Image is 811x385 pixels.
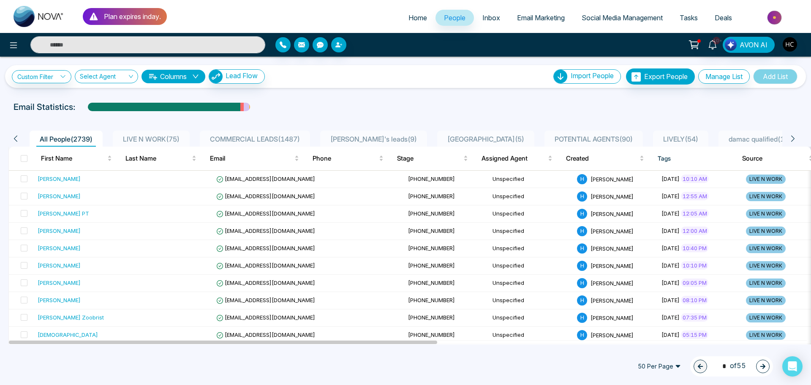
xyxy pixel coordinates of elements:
[746,175,786,184] span: LIVE N WORK
[489,257,574,275] td: Unspecified
[489,188,574,205] td: Unspecified
[577,261,587,271] span: H
[725,135,799,143] span: damac qualified ( 103 )
[142,70,205,83] button: Columnsdown
[38,175,81,183] div: [PERSON_NAME]
[591,227,634,234] span: [PERSON_NAME]
[626,68,695,85] button: Export People
[216,245,315,251] span: [EMAIL_ADDRESS][DOMAIN_NAME]
[577,209,587,219] span: H
[591,297,634,303] span: [PERSON_NAME]
[408,227,455,234] span: [PHONE_NUMBER]
[209,70,223,83] img: Lead Flow
[681,313,708,322] span: 07:35 PM
[400,10,435,26] a: Home
[408,193,455,199] span: [PHONE_NUMBER]
[661,210,680,217] span: [DATE]
[408,331,455,338] span: [PHONE_NUMBER]
[408,314,455,321] span: [PHONE_NUMBER]
[746,227,786,236] span: LIVE N WORK
[746,279,786,288] span: LIVE N WORK
[38,227,81,235] div: [PERSON_NAME]
[582,14,663,22] span: Social Media Management
[120,135,183,143] span: LIVE N WORK ( 75 )
[408,245,455,251] span: [PHONE_NUMBER]
[559,147,651,170] th: Created
[644,72,688,81] span: Export People
[489,309,574,327] td: Unspecified
[725,39,737,51] img: Lead Flow
[38,330,98,339] div: [DEMOGRAPHIC_DATA]
[651,147,735,170] th: Tags
[577,243,587,254] span: H
[482,14,500,22] span: Inbox
[680,14,698,22] span: Tasks
[746,261,786,270] span: LIVE N WORK
[203,147,306,170] th: Email
[489,327,574,344] td: Unspecified
[577,295,587,306] span: H
[327,135,420,143] span: [PERSON_NAME]'s leads ( 9 )
[226,71,258,80] span: Lead Flow
[397,153,462,164] span: Stage
[36,135,96,143] span: All People ( 2739 )
[216,331,315,338] span: [EMAIL_ADDRESS][DOMAIN_NAME]
[435,10,474,26] a: People
[216,193,315,199] span: [EMAIL_ADDRESS][DOMAIN_NAME]
[489,275,574,292] td: Unspecified
[474,10,509,26] a: Inbox
[489,240,574,257] td: Unspecified
[661,297,680,303] span: [DATE]
[591,210,634,217] span: [PERSON_NAME]
[681,209,709,218] span: 12:05 AM
[104,11,161,22] p: Plan expires in day .
[661,193,680,199] span: [DATE]
[740,40,767,50] span: AVON AI
[577,226,587,236] span: H
[210,153,293,164] span: Email
[12,70,71,83] a: Custom Filter
[517,14,565,22] span: Email Marketing
[408,262,455,269] span: [PHONE_NUMBER]
[41,153,106,164] span: First Name
[38,192,81,200] div: [PERSON_NAME]
[681,330,708,339] span: 05:15 PM
[661,262,680,269] span: [DATE]
[702,37,723,52] a: 10+
[38,279,81,287] div: [PERSON_NAME]
[509,10,573,26] a: Email Marketing
[577,191,587,202] span: H
[489,292,574,309] td: Unspecified
[577,330,587,340] span: H
[125,153,190,164] span: Last Name
[591,331,634,338] span: [PERSON_NAME]
[746,330,786,340] span: LIVE N WORK
[444,135,528,143] span: [GEOGRAPHIC_DATA] ( 5 )
[489,205,574,223] td: Unspecified
[661,175,680,182] span: [DATE]
[207,135,303,143] span: COMMERCIAL LEADS ( 1487 )
[661,331,680,338] span: [DATE]
[591,262,634,269] span: [PERSON_NAME]
[216,227,315,234] span: [EMAIL_ADDRESS][DOMAIN_NAME]
[661,227,680,234] span: [DATE]
[577,278,587,288] span: H
[681,261,708,270] span: 10:10 PM
[632,360,687,373] span: 50 Per Page
[475,147,559,170] th: Assigned Agent
[14,6,64,27] img: Nova CRM Logo
[408,297,455,303] span: [PHONE_NUMBER]
[713,37,720,44] span: 10+
[746,244,786,253] span: LIVE N WORK
[489,171,574,188] td: Unspecified
[408,14,427,22] span: Home
[551,135,636,143] span: POTENTIAL AGENTS ( 90 )
[408,210,455,217] span: [PHONE_NUMBER]
[408,279,455,286] span: [PHONE_NUMBER]
[119,147,203,170] th: Last Name
[573,10,671,26] a: Social Media Management
[742,153,807,164] span: Source
[591,245,634,251] span: [PERSON_NAME]
[34,147,119,170] th: First Name
[681,279,708,287] span: 09:05 PM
